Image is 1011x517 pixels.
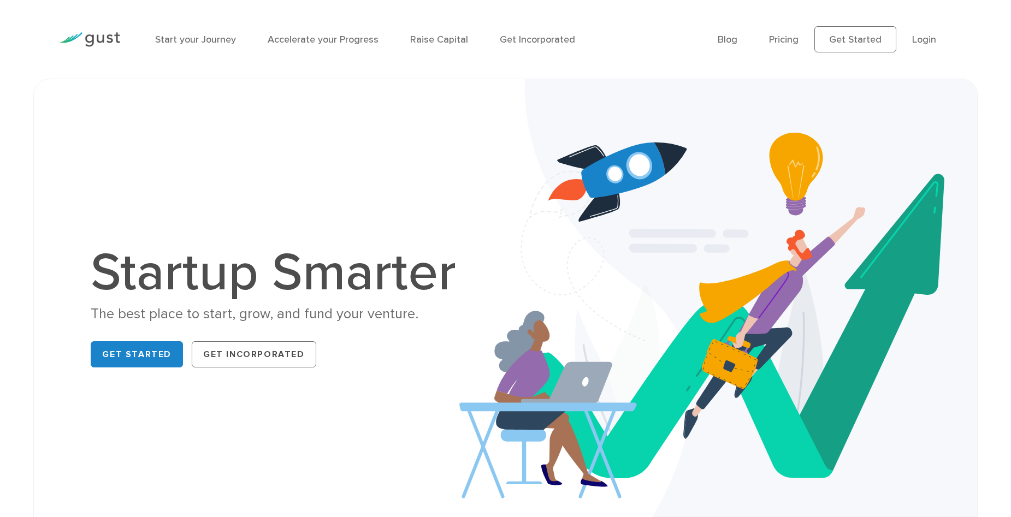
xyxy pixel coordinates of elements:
a: Start your Journey [155,34,236,45]
a: Get Started [814,26,896,52]
a: Blog [718,34,737,45]
div: The best place to start, grow, and fund your venture. [91,305,468,324]
img: Gust Logo [59,32,120,47]
a: Pricing [769,34,799,45]
h1: Startup Smarter [91,247,468,299]
a: Get Started [91,341,183,367]
a: Get Incorporated [500,34,575,45]
a: Accelerate your Progress [268,34,379,45]
a: Get Incorporated [192,341,316,367]
a: Raise Capital [410,34,468,45]
a: Login [912,34,936,45]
